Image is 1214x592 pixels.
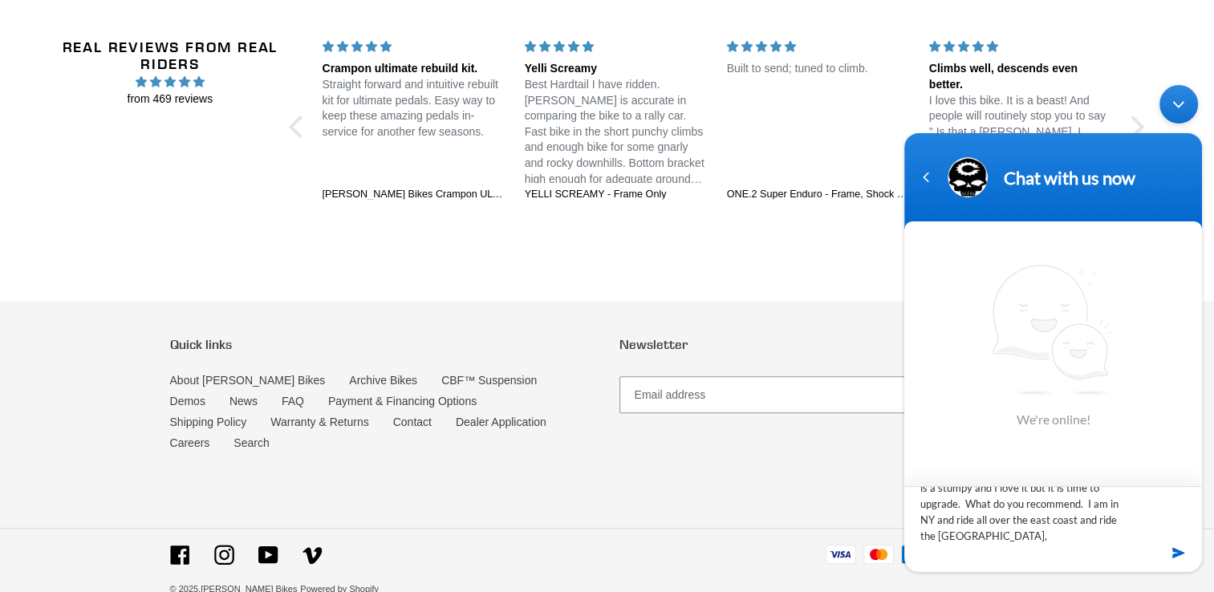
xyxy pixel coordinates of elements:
div: Yelli Screamy [525,61,708,77]
p: Straight forward and intuitive rebuilt kit for ultimate pedals. Easy way to keep these amazing pe... [322,77,505,140]
a: Shipping Policy [170,416,247,428]
a: Search [233,436,269,449]
div: 5 stars [525,39,708,55]
a: About [PERSON_NAME] Bikes [170,374,326,387]
p: Best Hardtail I have ridden. [PERSON_NAME] is accurate in comparing the bike to a rally car. Fast... [525,77,708,187]
a: Careers [170,436,210,449]
span: 4.96 stars [61,73,279,91]
iframe: SalesIQ Chatwindow [896,77,1210,580]
a: Demos [170,395,205,408]
div: Climbs well, descends even better. [929,61,1112,92]
span: from 469 reviews [61,91,279,107]
div: 5 stars [929,39,1112,55]
a: News [229,395,258,408]
a: ONE.2 Super Enduro - Frame, Shock + Fork [727,188,910,202]
a: FAQ [282,395,304,408]
input: Email address [619,376,954,413]
a: Archive Bikes [349,374,417,387]
h2: Real Reviews from Real Riders [61,39,279,73]
a: [PERSON_NAME] Bikes Crampon ULT and MAG Pedal Service Parts [322,188,505,202]
a: CBF™ Suspension [441,374,537,387]
p: Newsletter [619,337,1045,352]
div: Crampon ultimate rebuild kit. [322,61,505,77]
a: YELLI SCREAMY - Frame Only [525,188,708,202]
a: Contact [393,416,432,428]
p: Quick links [170,337,595,352]
a: Dealer Application [456,416,546,428]
p: Built to send; tuned to climb. [727,61,910,77]
a: Payment & Financing Options [328,395,477,408]
div: 5 stars [322,39,505,55]
div: 5 stars [727,39,910,55]
a: Warranty & Returns [270,416,368,428]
